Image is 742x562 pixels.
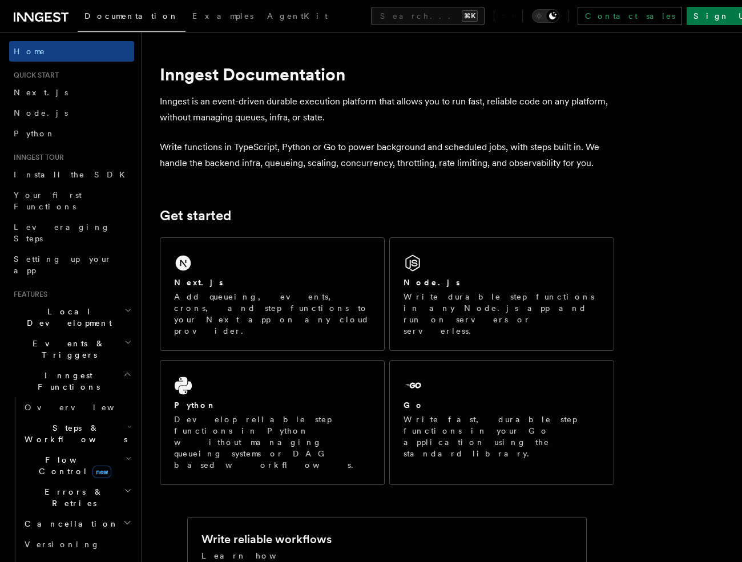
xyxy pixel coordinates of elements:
button: Inngest Functions [9,365,134,397]
a: Get started [160,208,231,224]
h1: Inngest Documentation [160,64,614,84]
button: Toggle dark mode [532,9,559,23]
a: Leveraging Steps [9,217,134,249]
a: Overview [20,397,134,418]
span: Setting up your app [14,254,112,275]
p: Write durable step functions in any Node.js app and run on servers or serverless. [404,291,600,337]
a: Setting up your app [9,249,134,281]
span: Documentation [84,11,179,21]
a: Install the SDK [9,164,134,185]
span: Leveraging Steps [14,223,110,243]
span: Inngest Functions [9,370,123,393]
p: Write functions in TypeScript, Python or Go to power background and scheduled jobs, with steps bu... [160,139,614,171]
h2: Node.js [404,277,460,288]
span: Install the SDK [14,170,132,179]
a: Your first Functions [9,185,134,217]
a: Node.jsWrite durable step functions in any Node.js app and run on servers or serverless. [389,237,614,351]
a: Examples [185,3,260,31]
a: Home [9,41,134,62]
h2: Write reliable workflows [201,531,332,547]
a: Documentation [78,3,185,32]
span: Python [14,129,55,138]
span: Quick start [9,71,59,80]
kbd: ⌘K [462,10,478,22]
button: Steps & Workflows [20,418,134,450]
span: Local Development [9,306,124,329]
button: Search...⌘K [371,7,485,25]
button: Cancellation [20,514,134,534]
span: Features [9,290,47,299]
button: Flow Controlnew [20,450,134,482]
p: Develop reliable step functions in Python without managing queueing systems or DAG based workflows. [174,414,370,471]
a: AgentKit [260,3,334,31]
button: Errors & Retries [20,482,134,514]
span: Cancellation [20,518,119,529]
span: Events & Triggers [9,338,124,361]
a: Versioning [20,534,134,555]
span: Examples [192,11,253,21]
a: Node.js [9,103,134,123]
p: Inngest is an event-driven durable execution platform that allows you to run fast, reliable code ... [160,94,614,126]
a: Next.jsAdd queueing, events, crons, and step functions to your Next app on any cloud provider. [160,237,385,351]
span: Node.js [14,108,68,118]
p: Add queueing, events, crons, and step functions to your Next app on any cloud provider. [174,291,370,337]
a: GoWrite fast, durable step functions in your Go application using the standard library. [389,360,614,485]
span: Flow Control [20,454,126,477]
span: Home [14,46,46,57]
a: PythonDevelop reliable step functions in Python without managing queueing systems or DAG based wo... [160,360,385,485]
a: Next.js [9,82,134,103]
a: Contact sales [578,7,682,25]
span: Inngest tour [9,153,64,162]
span: new [92,466,111,478]
span: Errors & Retries [20,486,124,509]
button: Local Development [9,301,134,333]
a: Python [9,123,134,144]
h2: Go [404,399,424,411]
span: Versioning [25,540,100,549]
p: Write fast, durable step functions in your Go application using the standard library. [404,414,600,459]
span: Steps & Workflows [20,422,127,445]
span: Next.js [14,88,68,97]
span: Your first Functions [14,191,82,211]
span: Overview [25,403,142,412]
span: AgentKit [267,11,328,21]
button: Events & Triggers [9,333,134,365]
h2: Python [174,399,216,411]
h2: Next.js [174,277,223,288]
